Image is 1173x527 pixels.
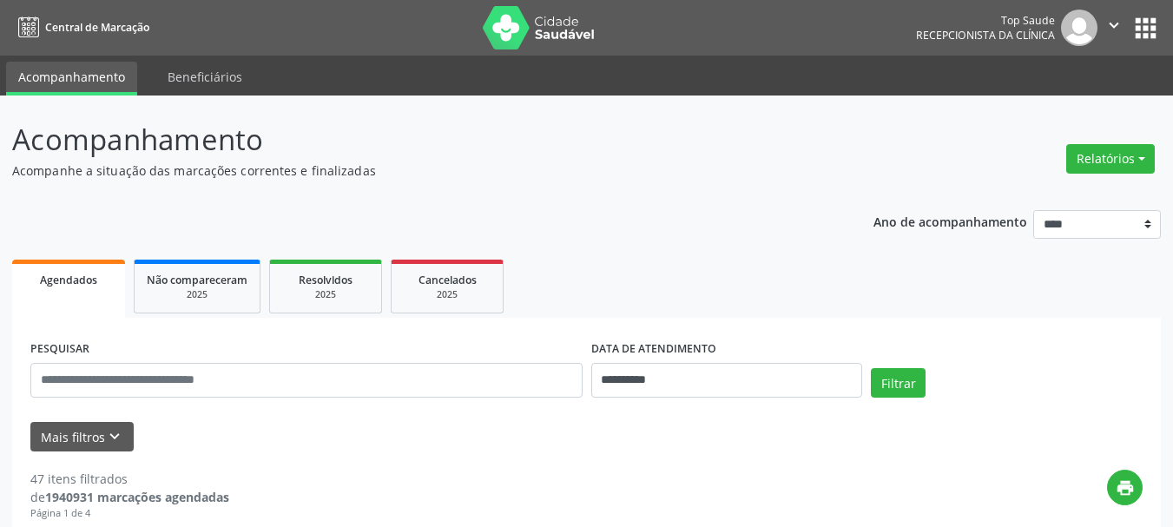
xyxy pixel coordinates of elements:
[30,470,229,488] div: 47 itens filtrados
[12,161,816,180] p: Acompanhe a situação das marcações correntes e finalizadas
[30,506,229,521] div: Página 1 de 4
[404,288,491,301] div: 2025
[12,118,816,161] p: Acompanhamento
[1066,144,1155,174] button: Relatórios
[45,20,149,35] span: Central de Marcação
[147,288,247,301] div: 2025
[873,210,1027,232] p: Ano de acompanhamento
[155,62,254,92] a: Beneficiários
[1104,16,1124,35] i: 
[1107,470,1143,505] button: print
[40,273,97,287] span: Agendados
[30,336,89,363] label: PESQUISAR
[1130,13,1161,43] button: apps
[147,273,247,287] span: Não compareceram
[591,336,716,363] label: DATA DE ATENDIMENTO
[916,13,1055,28] div: Top Saude
[30,488,229,506] div: de
[916,28,1055,43] span: Recepcionista da clínica
[105,427,124,446] i: keyboard_arrow_down
[1097,10,1130,46] button: 
[1061,10,1097,46] img: img
[30,422,134,452] button: Mais filtroskeyboard_arrow_down
[871,368,926,398] button: Filtrar
[418,273,477,287] span: Cancelados
[12,13,149,42] a: Central de Marcação
[282,288,369,301] div: 2025
[45,489,229,505] strong: 1940931 marcações agendadas
[1116,478,1135,497] i: print
[6,62,137,96] a: Acompanhamento
[299,273,353,287] span: Resolvidos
